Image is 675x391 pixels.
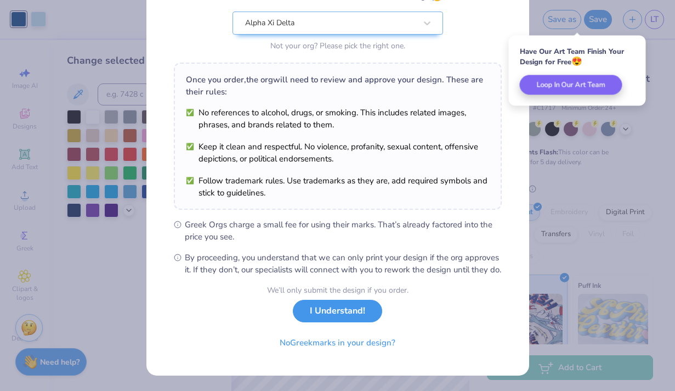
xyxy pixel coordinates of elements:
[270,332,405,354] button: NoGreekmarks in your design?
[186,141,490,165] li: Keep it clean and respectful. No violence, profanity, sexual content, offensive depictions, or po...
[186,107,490,131] li: No references to alcohol, drugs, or smoking. This includes related images, phrases, and brands re...
[185,252,502,276] span: By proceeding, you understand that we can only print your design if the org approves it. If they ...
[185,219,502,243] span: Greek Orgs charge a small fee for using their marks. That’s already factored into the price you see.
[232,40,443,52] div: Not your org? Please pick the right one.
[293,300,382,322] button: I Understand!
[186,175,490,199] li: Follow trademark rules. Use trademarks as they are, add required symbols and stick to guidelines.
[520,47,635,67] div: Have Our Art Team Finish Your Design for Free
[571,55,582,68] span: 😍
[520,75,622,95] button: Loop In Our Art Team
[186,74,490,98] div: Once you order, the org will need to review and approve your design. These are their rules:
[267,284,409,296] div: We’ll only submit the design if you order.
